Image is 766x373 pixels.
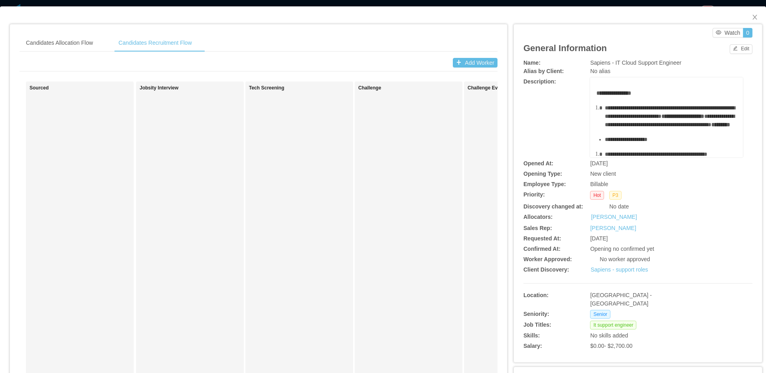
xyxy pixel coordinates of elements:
[523,60,541,66] b: Name:
[590,332,628,339] span: No skills added
[523,256,572,262] b: Worker Approved:
[523,332,540,339] b: Skills:
[590,60,681,66] span: Sapiens - IT Cloud Support Engineer
[523,181,566,187] b: Employee Type:
[590,77,743,157] div: rdw-wrapper
[590,266,648,273] a: Sapiens - support roles
[523,191,545,198] b: Priority:
[590,191,604,200] span: Hot
[590,181,608,187] span: Billable
[590,246,654,252] span: Opening no confirmed yet
[523,246,561,252] b: Confirmed At:
[609,191,622,200] span: P3
[468,85,568,91] h1: Challenge Evaluation
[523,321,551,328] b: Job Titles:
[590,160,608,167] span: [DATE]
[523,266,569,273] b: Client Discovery:
[523,235,561,242] b: Requested At:
[744,6,766,29] button: Close
[523,203,583,210] b: Discovery changed at:
[590,321,636,329] span: It support engineer
[596,89,737,169] div: rdw-editor
[590,225,636,231] a: [PERSON_NAME]
[590,171,616,177] span: New client
[453,58,498,67] button: icon: plusAdd Worker
[20,34,99,52] div: Candidates Allocation Flow
[590,291,705,308] div: [GEOGRAPHIC_DATA] - [GEOGRAPHIC_DATA]
[752,14,758,20] i: icon: close
[358,85,459,91] h1: Challenge
[523,171,562,177] b: Opening Type:
[523,68,564,74] b: Alias by Client:
[590,68,610,74] span: No alias
[743,28,752,38] button: 0
[523,160,553,167] b: Opened At:
[30,85,130,91] h1: Sourced
[523,311,549,317] b: Seniority:
[600,256,650,262] span: No worker approved
[609,203,629,210] span: No date
[523,42,607,55] article: General Information
[249,85,349,91] h1: Tech Screening
[140,85,240,91] h1: Jobsity Interview
[590,235,608,242] span: [DATE]
[112,34,198,52] div: Candidates Recruitment Flow
[523,78,556,85] b: Description:
[590,343,632,349] span: $0.00 - $2,700.00
[590,310,610,319] span: Senior
[730,44,752,54] button: icon: editEdit
[523,214,553,220] b: Allocators:
[523,292,549,298] b: Location:
[591,213,637,221] a: [PERSON_NAME]
[713,28,743,38] button: icon: eyeWatch
[523,343,542,349] b: Salary:
[523,225,552,231] b: Sales Rep:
